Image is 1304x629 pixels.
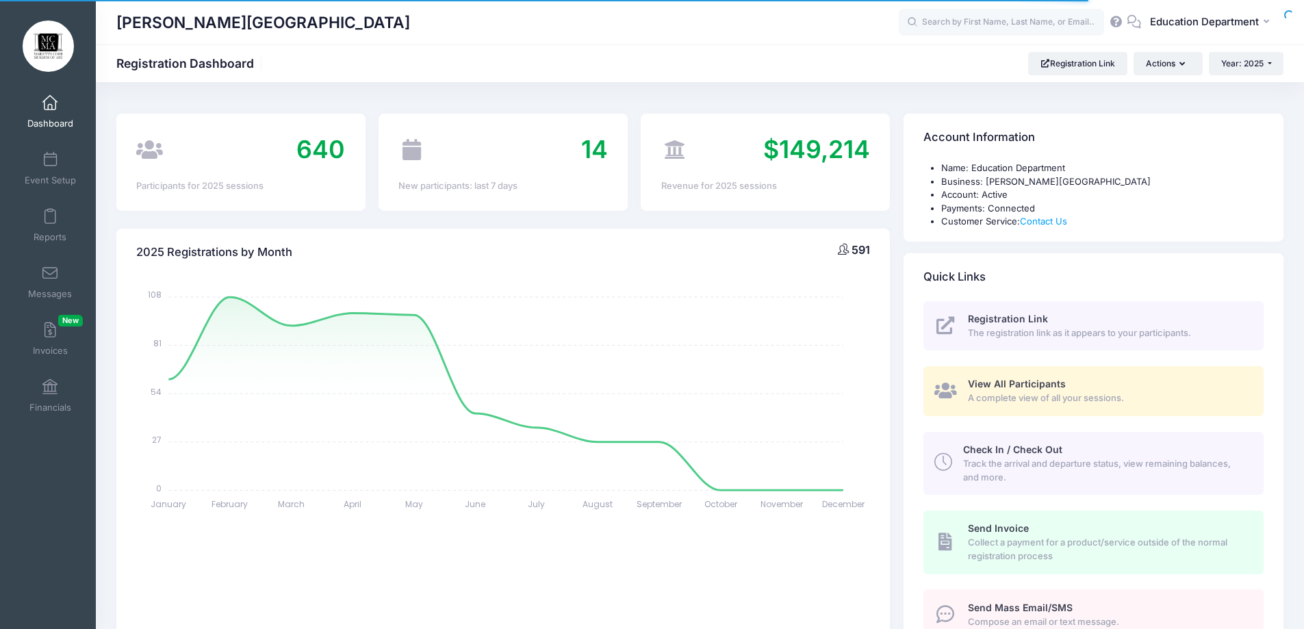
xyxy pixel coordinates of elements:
span: $149,214 [763,134,870,164]
a: Registration Link [1028,52,1127,75]
tspan: December [822,498,865,510]
li: Business: [PERSON_NAME][GEOGRAPHIC_DATA] [941,175,1264,189]
button: Year: 2025 [1209,52,1283,75]
li: Payments: Connected [941,202,1264,216]
a: View All Participants A complete view of all your sessions. [923,366,1264,416]
span: Reports [34,231,66,243]
a: Dashboard [18,88,83,136]
span: 591 [852,243,870,257]
button: Actions [1134,52,1202,75]
span: Registration Link [968,313,1048,324]
input: Search by First Name, Last Name, or Email... [899,9,1104,36]
tspan: May [405,498,423,510]
a: InvoicesNew [18,315,83,363]
span: New [58,315,83,326]
li: Name: Education Department [941,162,1264,175]
button: Education Department [1141,7,1283,38]
tspan: April [344,498,361,510]
span: Track the arrival and departure status, view remaining balances, and more. [963,457,1248,484]
h1: [PERSON_NAME][GEOGRAPHIC_DATA] [116,7,410,38]
span: Collect a payment for a product/service outside of the normal registration process [968,536,1248,563]
div: Participants for 2025 sessions [136,179,345,193]
span: Financials [29,402,71,413]
div: New participants: last 7 days [398,179,607,193]
tspan: 0 [157,482,162,493]
a: Contact Us [1020,216,1067,227]
span: 14 [581,134,608,164]
span: Year: 2025 [1221,58,1264,68]
tspan: 81 [154,337,162,349]
tspan: 27 [153,434,162,446]
a: Messages [18,258,83,306]
tspan: August [583,498,613,510]
tspan: March [278,498,305,510]
h4: 2025 Registrations by Month [136,233,292,272]
tspan: November [760,498,804,510]
li: Customer Service: [941,215,1264,229]
a: Check In / Check Out Track the arrival and departure status, view remaining balances, and more. [923,432,1264,495]
h4: Quick Links [923,257,986,296]
a: Registration Link The registration link as it appears to your participants. [923,301,1264,351]
h1: Registration Dashboard [116,56,266,70]
span: Messages [28,288,72,300]
li: Account: Active [941,188,1264,202]
span: Dashboard [27,118,73,129]
tspan: June [465,498,486,510]
a: Reports [18,201,83,249]
span: A complete view of all your sessions. [968,391,1248,405]
img: Marietta Cobb Museum of Art [23,21,74,72]
span: Check In / Check Out [963,444,1062,455]
div: Revenue for 2025 sessions [661,179,870,193]
tspan: February [212,498,248,510]
span: Event Setup [25,175,76,186]
span: The registration link as it appears to your participants. [968,326,1248,340]
span: Send Invoice [968,522,1029,534]
tspan: October [704,498,738,510]
a: Send Invoice Collect a payment for a product/service outside of the normal registration process [923,511,1264,574]
tspan: 108 [149,289,162,300]
tspan: September [637,498,682,510]
h4: Account Information [923,118,1035,157]
tspan: July [528,498,546,510]
a: Financials [18,372,83,420]
a: Event Setup [18,144,83,192]
span: Compose an email or text message. [968,615,1248,629]
tspan: 54 [151,385,162,397]
span: 640 [296,134,345,164]
span: Invoices [33,345,68,357]
tspan: January [151,498,187,510]
span: Education Department [1150,14,1259,29]
span: Send Mass Email/SMS [968,602,1073,613]
span: View All Participants [968,378,1066,389]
